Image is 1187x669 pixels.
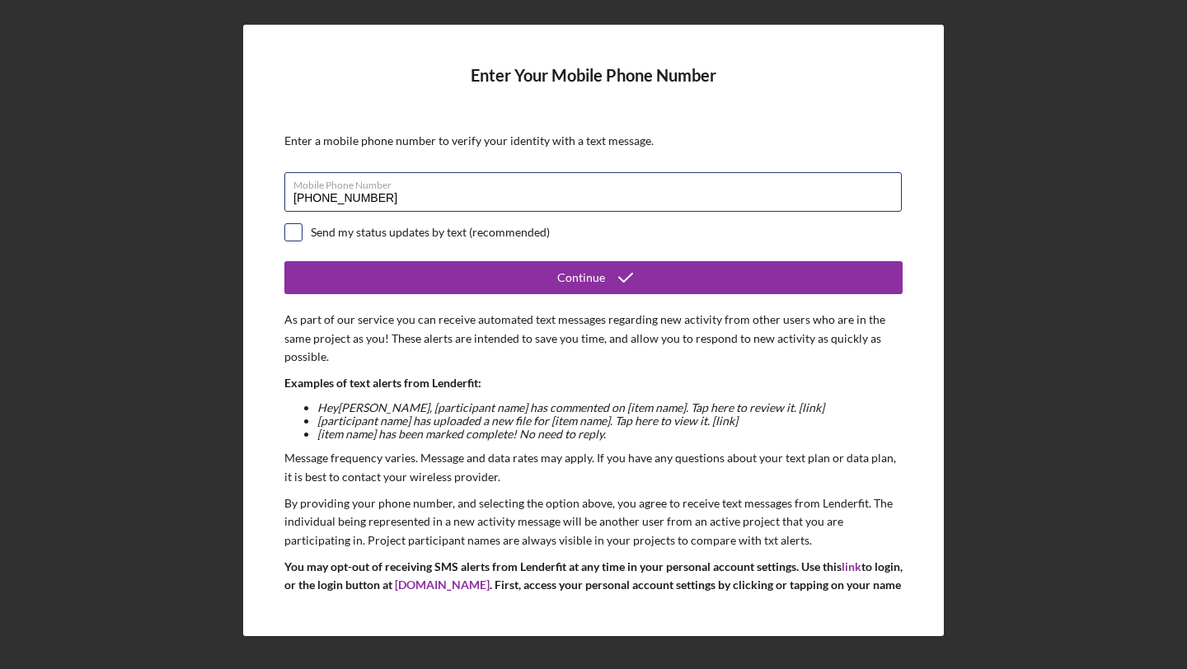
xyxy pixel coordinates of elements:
p: Message frequency varies. Message and data rates may apply. If you have any questions about your ... [284,449,903,486]
div: Continue [557,261,605,294]
a: link [842,559,861,573]
li: Hey [PERSON_NAME] , [participant name] has commented on [item name]. Tap here to review it. [link] [317,401,903,414]
p: You may opt-out of receiving SMS alerts from Lenderfit at any time in your personal account setti... [284,558,903,632]
p: Examples of text alerts from Lenderfit: [284,374,903,392]
p: By providing your phone number, and selecting the option above, you agree to receive text message... [284,494,903,550]
li: [participant name] has uploaded a new file for [item name]. Tap here to view it. [link] [317,414,903,428]
div: Send my status updates by text (recommended) [311,226,550,239]
p: As part of our service you can receive automated text messages regarding new activity from other ... [284,311,903,366]
li: [item name] has been marked complete! No need to reply. [317,428,903,441]
div: Enter a mobile phone number to verify your identity with a text message. [284,134,903,147]
a: [DOMAIN_NAME] [395,578,490,592]
button: Continue [284,261,903,294]
label: Mobile Phone Number [293,173,902,191]
h4: Enter Your Mobile Phone Number [284,66,903,110]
